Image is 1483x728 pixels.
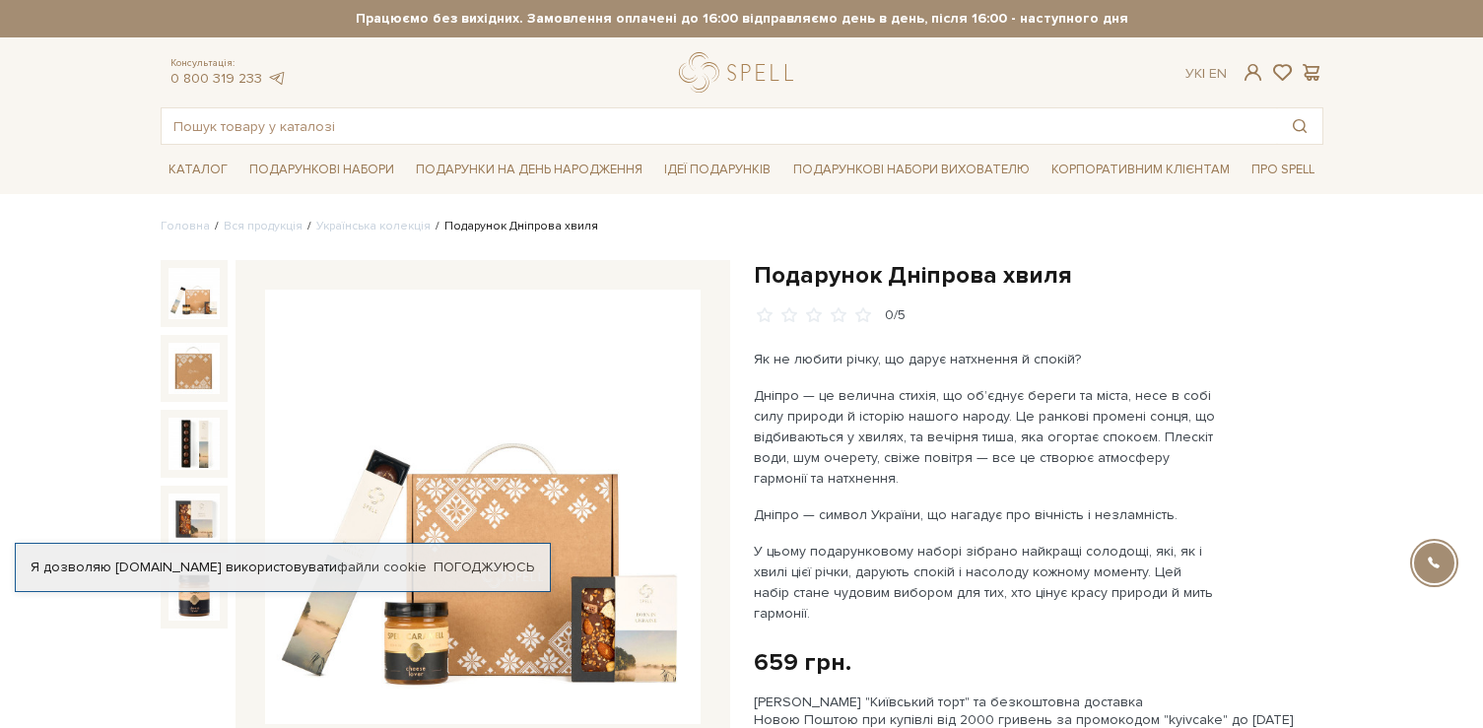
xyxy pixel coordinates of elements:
a: Корпоративним клієнтам [1044,153,1238,186]
div: Я дозволяю [DOMAIN_NAME] використовувати [16,559,550,576]
div: Ук [1185,65,1227,83]
img: Подарунок Дніпрова хвиля [169,418,220,469]
img: Подарунок Дніпрова хвиля [169,343,220,394]
a: Каталог [161,155,236,185]
a: Ідеї подарунків [656,155,778,185]
button: Пошук товару у каталозі [1277,108,1322,144]
img: Подарунок Дніпрова хвиля [169,568,220,620]
a: logo [679,52,802,93]
img: Подарунок Дніпрова хвиля [169,494,220,545]
a: Вся продукція [224,219,303,233]
img: Подарунок Дніпрова хвиля [169,268,220,319]
a: Українська колекція [316,219,431,233]
img: Подарунок Дніпрова хвиля [265,290,701,725]
span: | [1202,65,1205,82]
a: 0 800 319 233 [170,70,262,87]
p: Як не любити річку, що дарує натхнення й спокій? [754,349,1216,369]
a: Про Spell [1244,155,1322,185]
a: Подарункові набори [241,155,402,185]
p: Дніпро — символ України, що нагадує про вічність і незламність. [754,504,1216,525]
li: Подарунок Дніпрова хвиля [431,218,598,235]
span: Консультація: [170,57,287,70]
a: En [1209,65,1227,82]
div: 659 грн. [754,647,851,678]
a: telegram [267,70,287,87]
strong: Працюємо без вихідних. Замовлення оплачені до 16:00 відправляємо день в день, після 16:00 - насту... [161,10,1323,28]
p: У цьому подарунковому наборі зібрано найкращі солодощі, які, як і хвилі цієї річки, дарують спокі... [754,541,1216,624]
a: Подарункові набори вихователю [785,153,1038,186]
h1: Подарунок Дніпрова хвиля [754,260,1323,291]
a: файли cookie [337,559,427,575]
div: 0/5 [885,306,906,325]
a: Головна [161,219,210,233]
a: Погоджуюсь [434,559,534,576]
a: Подарунки на День народження [408,155,650,185]
input: Пошук товару у каталозі [162,108,1277,144]
p: Дніпро — це велична стихія, що об’єднує береги та міста, несе в собі силу природи й історію нашог... [754,385,1216,489]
